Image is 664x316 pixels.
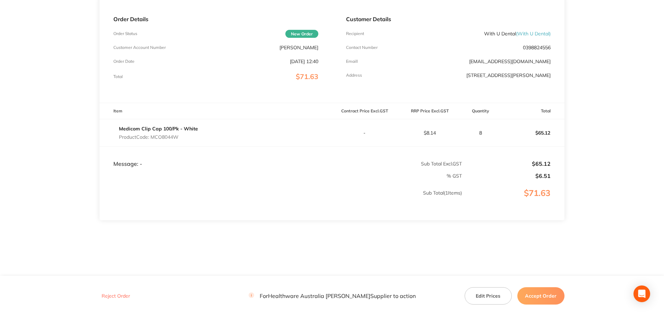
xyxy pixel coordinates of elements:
[346,45,378,50] p: Contact Number
[119,126,198,132] a: Medicom Clip Cap 100/Pk - White
[119,134,198,140] p: Product Code: MCO8044W
[463,130,499,136] p: 8
[100,190,462,210] p: Sub Total ( 1 Items)
[397,103,462,119] th: RRP Price Excl. GST
[346,73,362,78] p: Address
[523,45,551,50] p: 0398824556
[333,130,397,136] p: -
[500,125,564,141] p: $65.12
[465,287,512,305] button: Edit Prices
[346,59,358,64] p: Emaill
[462,103,499,119] th: Quantity
[346,16,551,22] p: Customer Details
[100,293,132,299] button: Reject Order
[499,103,564,119] th: Total
[463,161,551,167] p: $65.12
[100,173,462,179] p: % GST
[463,173,551,179] p: $6.51
[113,31,137,36] p: Order Status
[346,31,364,36] p: Recipient
[113,59,135,64] p: Order Date
[113,74,123,79] p: Total
[290,59,318,64] p: [DATE] 12:40
[113,16,318,22] p: Order Details
[279,45,318,50] p: [PERSON_NAME]
[466,72,551,78] p: [STREET_ADDRESS][PERSON_NAME]
[463,188,564,212] p: $71.63
[333,161,462,166] p: Sub Total Excl. GST
[296,72,318,81] span: $71.63
[516,31,551,37] span: ( With U Dental )
[285,30,318,38] span: New Order
[100,146,332,167] td: Message: -
[397,130,462,136] p: $8.14
[100,103,332,119] th: Item
[633,285,650,302] div: Open Intercom Messenger
[249,292,416,299] p: For Healthware Australia [PERSON_NAME] Supplier to action
[332,103,397,119] th: Contract Price Excl. GST
[517,287,564,305] button: Accept Order
[484,31,551,36] p: With U Dental
[113,45,166,50] p: Customer Account Number
[469,58,551,65] a: [EMAIL_ADDRESS][DOMAIN_NAME]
